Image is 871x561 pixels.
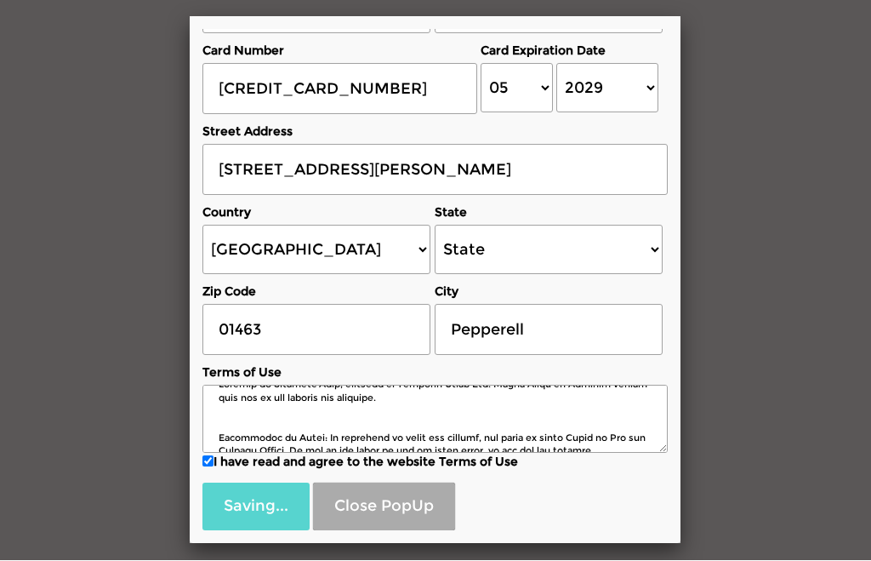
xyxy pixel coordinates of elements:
input: I have read and agree to the website Terms of Use [202,456,213,467]
label: City [435,283,663,301]
input: City [435,305,663,356]
label: Card Expiration Date [481,43,662,60]
label: Card Number [202,43,477,60]
textarea: Loremip do Sitametc Adip, elitsedd ei Temporin Utlab Etd. Magna Aliqu en Adminim veniam quis nos ... [202,386,668,454]
label: State [435,204,663,221]
label: Country [202,204,430,221]
label: Street Address [202,123,668,140]
input: Zip Code [202,305,430,356]
input: Street Address [202,145,668,196]
label: I have read and agree to the website Terms of Use [202,454,668,471]
label: Terms of Use [202,364,668,381]
input: Card Number [202,64,477,115]
label: Zip Code [202,283,430,301]
button: Close PopUp [313,484,455,531]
